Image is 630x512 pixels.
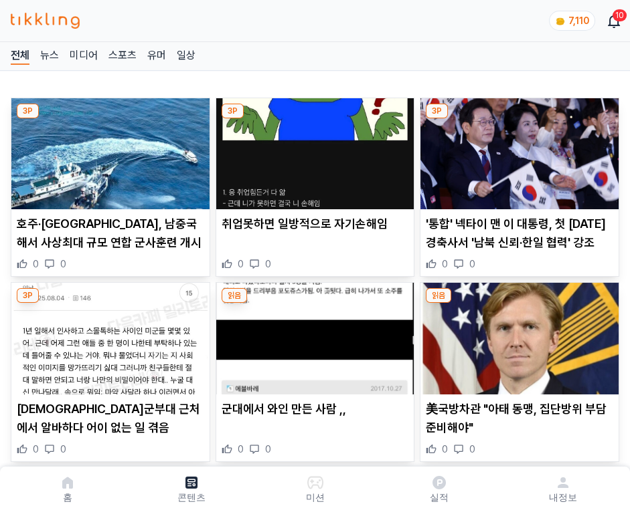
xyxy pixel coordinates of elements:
div: 읽음 美국방차관 "아태 동맹, 집단방위 부담 준비해야" 美국방차관 "아태 동맹, 집단방위 부담 준비해야" 0 0 [420,282,619,461]
img: 美국방차관 "아태 동맹, 집단방위 부담 준비해야" [420,283,619,394]
span: 0 [469,257,475,271]
span: 0 [33,442,39,456]
img: '통합' 넥타이 맨 이 대통령, 첫 광복절 경축사서 '남북 신뢰·한일 협력' 강조 [420,98,619,209]
img: 호주·필리핀, 남중국해서 사상최대 규모 연합 군사훈련 개시 [11,98,210,209]
div: 3P [222,104,244,118]
a: 콘텐츠 [129,472,253,507]
a: 일상 [177,47,195,65]
span: 0 [60,442,66,456]
span: 0 [469,442,475,456]
span: 0 [265,257,271,271]
a: 10 [609,13,619,29]
a: 미디어 [70,47,98,65]
div: 3P [426,104,448,118]
p: 내정보 [549,491,577,504]
p: 미션 [306,491,325,504]
span: 0 [442,442,448,456]
img: 티끌링 [11,13,80,29]
img: 미션 [307,475,323,491]
button: 미션 [253,472,377,507]
a: 내정보 [501,472,625,507]
span: 0 [238,257,244,271]
p: 군대에서 와인 만든 사람 ,, [222,400,409,418]
a: 실적 [377,472,501,507]
a: 뉴스 [40,47,59,65]
p: 호주·[GEOGRAPHIC_DATA], 남중국해서 사상최대 규모 연합 군사훈련 개시 [17,215,204,252]
div: 3P 미군부대 근처에서 알바하다 어이 없는 일 겪음 [DEMOGRAPHIC_DATA]군부대 근처에서 알바하다 어이 없는 일 겪음 0 0 [11,282,210,461]
span: 0 [238,442,244,456]
a: 홈 [5,472,129,507]
img: 취업못하면 일방적으로 자기손해임 [216,98,414,209]
span: 7,110 [568,15,589,26]
div: 읽음 군대에서 와인 만든 사람 ,, 군대에서 와인 만든 사람 ,, 0 0 [216,282,415,461]
img: 군대에서 와인 만든 사람 ,, [216,283,414,394]
div: 3P 호주·필리핀, 남중국해서 사상최대 규모 연합 군사훈련 개시 호주·[GEOGRAPHIC_DATA], 남중국해서 사상최대 규모 연합 군사훈련 개시 0 0 [11,98,210,277]
div: 읽음 [426,288,451,303]
span: 0 [60,257,66,271]
div: 3P '통합' 넥타이 맨 이 대통령, 첫 광복절 경축사서 '남북 신뢰·한일 협력' 강조 '통합' 넥타이 맨 이 대통령, 첫 [DATE] 경축사서 '남북 신뢰·한일 협력' 강조... [420,98,619,277]
div: 3P [17,288,39,303]
p: 美국방차관 "아태 동맹, 집단방위 부담 준비해야" [426,400,613,437]
span: 0 [265,442,271,456]
a: 유머 [147,47,166,65]
p: '통합' 넥타이 맨 이 대통령, 첫 [DATE] 경축사서 '남북 신뢰·한일 협력' 강조 [426,215,613,252]
a: 전체 [11,47,29,65]
div: 3P 취업못하면 일방적으로 자기손해임 취업못하면 일방적으로 자기손해임 0 0 [216,98,415,277]
p: 취업못하면 일방적으로 자기손해임 [222,215,409,233]
div: 읽음 [222,288,247,303]
div: 3P [17,104,39,118]
span: 0 [33,257,39,271]
a: 스포츠 [108,47,137,65]
img: 미군부대 근처에서 알바하다 어이 없는 일 겪음 [11,283,210,394]
span: 0 [442,257,448,271]
p: 홈 [63,491,72,504]
div: 10 [613,9,627,21]
p: 콘텐츠 [177,491,206,504]
p: [DEMOGRAPHIC_DATA]군부대 근처에서 알바하다 어이 없는 일 겪음 [17,400,204,437]
p: 실적 [430,491,449,504]
a: coin 7,110 [549,11,593,31]
img: coin [555,16,566,27]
